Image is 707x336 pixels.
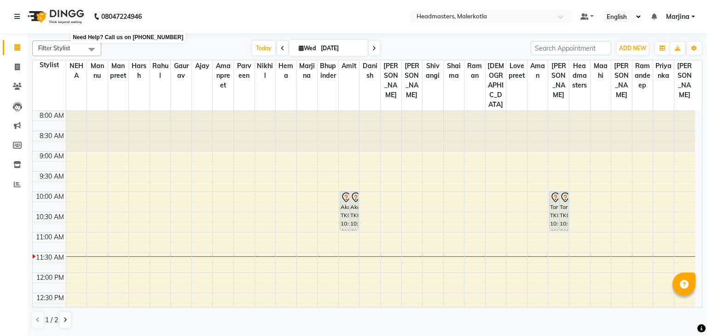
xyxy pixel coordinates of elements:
span: Shaima [444,60,464,81]
span: Harsh [129,60,150,81]
span: Raman [464,60,485,81]
div: 9:00 AM [38,151,66,161]
span: Gaurav [171,60,191,81]
div: Tanish, TK02, 10:00 AM-11:00 AM, HCGD - Hair Cut by Creative Director [559,191,568,230]
input: Search Appointment [531,41,611,55]
span: Manpreet [108,60,129,81]
span: Hema [276,60,296,81]
div: 11:30 AM [34,253,66,262]
span: Amit [339,60,359,72]
span: Rahul [150,60,171,81]
span: Ajay [192,60,213,72]
b: 08047224946 [101,4,142,29]
span: Aman [527,60,548,81]
span: Marjina [297,60,318,81]
span: parveen [234,60,255,81]
div: 12:30 PM [35,293,66,303]
div: 9:30 AM [38,172,66,181]
div: Tanish, TK02, 10:00 AM-11:00 AM, BRD - Beard [550,191,558,230]
input: 2025-09-03 [318,41,364,55]
span: Today [252,41,275,55]
span: Amanpreet [213,60,233,91]
div: 10:00 AM [34,192,66,202]
span: [DEMOGRAPHIC_DATA] [486,60,506,110]
div: Akashveer, TK01, 10:00 AM-11:00 AM, HCG - Hair Cut by Senior Hair Stylist [350,191,359,230]
span: Mannu [87,60,108,81]
span: Maahi [591,60,611,81]
span: Nikhil [255,60,276,81]
div: Akashveer, TK01, 10:00 AM-11:00 AM, BRD - Beard [340,191,349,230]
span: Shivangi [423,60,443,81]
span: Priyanka [653,60,674,81]
span: Marjina [666,12,690,22]
div: 12:00 PM [35,273,66,283]
button: ADD NEW [617,42,649,55]
div: 8:00 AM [38,111,66,121]
span: [PERSON_NAME] [611,60,632,101]
span: Bhupinder [318,60,338,81]
span: [PERSON_NAME] [381,60,401,101]
img: logo [23,4,87,29]
span: NEHA [66,60,87,81]
span: Filter Stylist [38,44,70,52]
span: Lovepreet [506,60,527,81]
div: 8:30 AM [38,131,66,141]
div: Stylist [33,60,66,70]
iframe: chat widget [668,299,698,327]
div: 11:00 AM [34,232,66,242]
span: Ramandeep [632,60,653,91]
span: 1 / 2 [45,315,58,325]
div: 10:30 AM [34,212,66,222]
span: Danish [359,60,380,81]
span: [PERSON_NAME] [548,60,569,101]
span: [PERSON_NAME] [402,60,423,101]
span: Headmasters [569,60,590,91]
span: Wed [296,45,318,52]
span: [PERSON_NAME] [674,60,695,101]
span: ADD NEW [619,45,646,52]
